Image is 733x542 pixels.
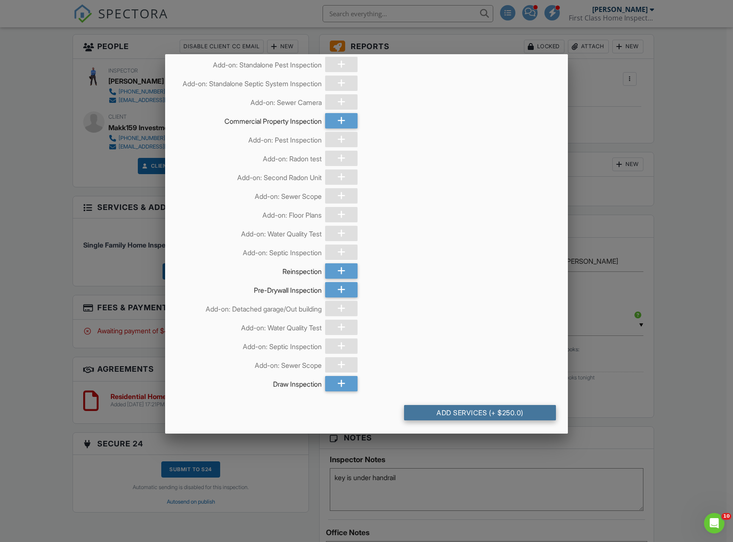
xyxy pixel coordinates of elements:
span: 10 [721,513,731,520]
div: Add-on: Standalone Septic System Inspection [177,76,322,88]
div: Pre-Drywall Inspection [177,282,322,295]
div: Add-on: Radon test [177,151,322,163]
div: Commercial Property Inspection [177,113,322,126]
iframe: Intercom live chat [704,513,724,533]
div: Add-on: Pest Inspection [177,132,322,145]
div: Add-on: Sewer Scope [177,357,322,370]
div: Add-on: Water Quality Test [177,226,322,239]
div: Add-on: Sewer Camera [177,94,322,107]
div: Add-on: Detached garage/Out building [177,301,322,314]
div: Add-on: Septic Inspection [177,245,322,257]
div: Add-on: Water Quality Test [177,320,322,332]
div: Add-on: Standalone Pest Inspection [177,57,322,70]
div: Reinspection [177,263,322,276]
div: Add-on: Sewer Scope [177,188,322,201]
div: Add-on: Floor Plans [177,207,322,220]
div: Add-on: Second Radon Unit [177,169,322,182]
div: Draw Inspection [177,376,322,389]
div: Add Services (+ $250.0) [404,405,556,420]
div: Add-on: Septic Inspection [177,338,322,351]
